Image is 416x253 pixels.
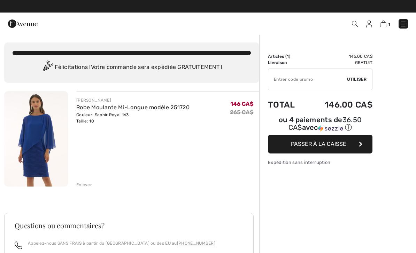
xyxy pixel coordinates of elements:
[76,104,190,111] a: Robe Moulante Mi-Longue modèle 251720
[268,117,372,135] div: ou 4 paiements de36.50 CA$avecSezzle Cliquez pour en savoir plus sur Sezzle
[268,53,306,60] td: Articles ( )
[15,242,22,249] img: call
[268,69,347,90] input: Code promo
[268,93,306,117] td: Total
[268,159,372,166] div: Expédition sans interruption
[230,101,254,107] span: 146 CA$
[268,60,306,66] td: Livraison
[291,141,346,147] span: Passer à la caisse
[28,240,215,246] p: Appelez-nous SANS FRAIS à partir du [GEOGRAPHIC_DATA] ou des EU au
[268,117,372,132] div: ou 4 paiements de avec
[306,53,372,60] td: 146.00 CA$
[41,61,55,74] img: Congratulation2.svg
[230,109,254,116] s: 265 CA$
[76,112,190,124] div: Couleur: Saphir Royal 163 Taille: 10
[400,21,407,27] img: Menu
[76,182,92,188] div: Enlever
[76,97,190,103] div: [PERSON_NAME]
[268,135,372,153] button: Passer à la caisse
[287,54,289,59] span: 1
[13,61,251,74] div: Félicitations ! Votre commande sera expédiée GRATUITEMENT !
[388,22,390,27] span: 1
[288,116,362,132] span: 36.50 CA$
[177,241,215,246] a: [PHONE_NUMBER]
[8,17,38,31] img: 1ère Avenue
[366,21,372,27] img: Mes infos
[347,76,367,82] span: Utiliser
[318,125,343,132] img: Sezzle
[306,93,372,117] td: 146.00 CA$
[4,91,68,187] img: Robe Moulante Mi-Longue modèle 251720
[352,21,358,27] img: Recherche
[306,60,372,66] td: Gratuit
[8,20,38,26] a: 1ère Avenue
[380,21,386,27] img: Panier d'achat
[15,222,243,229] h3: Questions ou commentaires?
[380,19,390,28] a: 1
